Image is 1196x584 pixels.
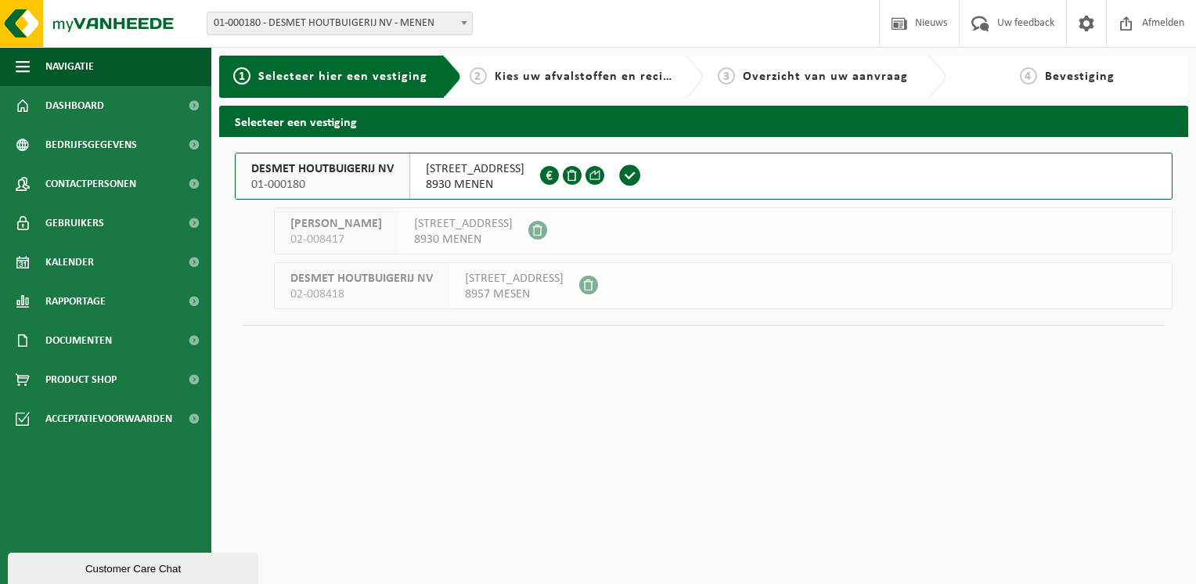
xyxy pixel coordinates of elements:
h2: Selecteer een vestiging [219,106,1188,136]
span: Overzicht van uw aanvraag [743,70,908,83]
span: 01-000180 - DESMET HOUTBUIGERIJ NV - MENEN [207,13,472,34]
span: [STREET_ADDRESS] [465,271,564,287]
span: 8930 MENEN [426,177,524,193]
span: Dashboard [45,86,104,125]
span: Gebruikers [45,204,104,243]
span: Bedrijfsgegevens [45,125,137,164]
span: Rapportage [45,282,106,321]
span: [PERSON_NAME] [290,216,382,232]
span: 02-008418 [290,287,433,302]
span: Kies uw afvalstoffen en recipiënten [495,70,710,83]
span: DESMET HOUTBUIGERIJ NV [251,161,394,177]
span: 3 [718,67,735,85]
span: Selecteer hier een vestiging [258,70,427,83]
span: Documenten [45,321,112,360]
span: 1 [233,67,250,85]
span: Bevestiging [1045,70,1115,83]
span: 2 [470,67,487,85]
span: Kalender [45,243,94,282]
button: DESMET HOUTBUIGERIJ NV 01-000180 [STREET_ADDRESS]8930 MENEN [235,153,1173,200]
span: Acceptatievoorwaarden [45,399,172,438]
span: 01-000180 [251,177,394,193]
span: 8957 MESEN [465,287,564,302]
span: DESMET HOUTBUIGERIJ NV [290,271,433,287]
span: 02-008417 [290,232,382,247]
span: Product Shop [45,360,117,399]
span: Contactpersonen [45,164,136,204]
span: [STREET_ADDRESS] [426,161,524,177]
span: [STREET_ADDRESS] [414,216,513,232]
span: Navigatie [45,47,94,86]
span: 4 [1020,67,1037,85]
span: 01-000180 - DESMET HOUTBUIGERIJ NV - MENEN [207,12,473,35]
iframe: chat widget [8,550,261,584]
span: 8930 MENEN [414,232,513,247]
